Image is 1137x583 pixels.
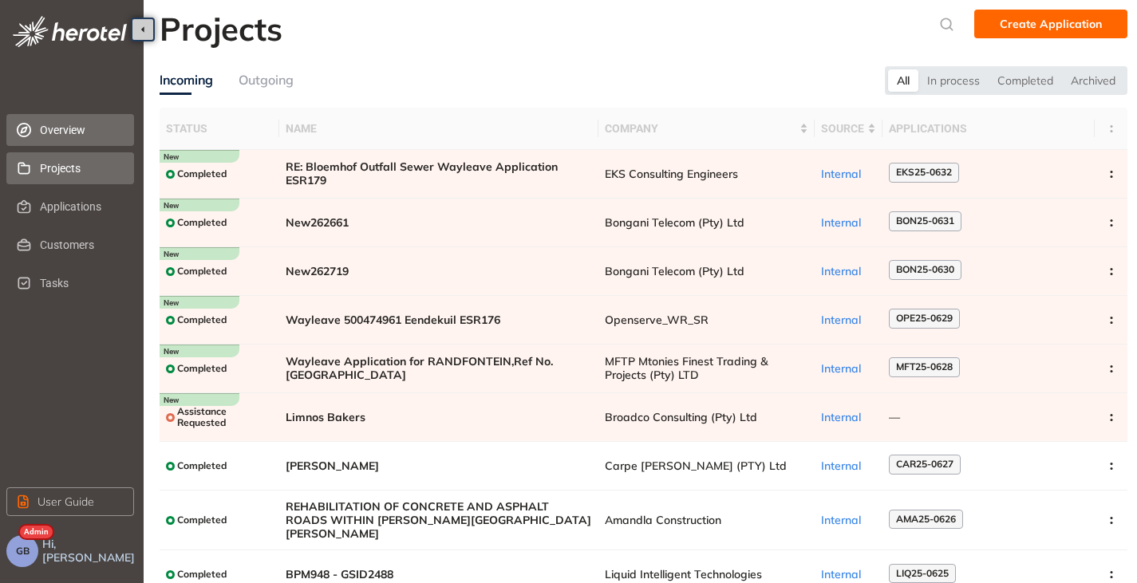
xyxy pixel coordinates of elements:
div: Internal [821,459,876,473]
div: All [888,69,918,92]
button: Create Application [974,10,1127,38]
span: New262661 [286,216,592,230]
span: REHABILITATION OF CONCRETE AND ASPHALT ROADS WITHIN [PERSON_NAME][GEOGRAPHIC_DATA][PERSON_NAME] [286,500,592,540]
span: Overview [40,114,121,146]
div: Internal [821,265,876,278]
span: — [889,411,900,424]
button: User Guide [6,487,134,516]
div: Internal [821,362,876,376]
span: Create Application [1000,15,1102,33]
span: CAR25-0627 [896,459,953,470]
span: MFTP Mtonies Finest Trading & Projects (Pty) LTD [605,355,808,382]
span: Completed [177,363,227,374]
span: Bongani Telecom (Pty) Ltd [605,216,808,230]
span: LIQ25-0625 [896,568,949,579]
div: Internal [821,411,876,424]
span: Applications [40,191,121,223]
img: logo [13,16,127,47]
span: Limnos Bakers [286,411,592,424]
div: Incoming [160,70,213,90]
div: Archived [1062,69,1124,92]
span: Amandla Construction [605,514,808,527]
span: Tasks [40,267,121,299]
span: Completed [177,217,227,228]
span: EKS25-0632 [896,167,952,178]
span: Bongani Telecom (Pty) Ltd [605,265,808,278]
span: New262719 [286,265,592,278]
span: Company [605,120,796,137]
span: Openserve_WR_SR [605,313,808,327]
span: User Guide [38,493,94,510]
span: GB [16,546,30,557]
span: Hi, [PERSON_NAME] [42,538,137,565]
div: Internal [821,514,876,527]
span: Broadco Consulting (Pty) Ltd [605,411,808,424]
span: Completed [177,314,227,325]
th: Source [815,108,882,150]
span: Completed [177,266,227,277]
span: OPE25-0629 [896,313,953,324]
div: Internal [821,167,876,181]
span: Completed [177,168,227,179]
span: Projects [40,152,121,184]
span: Customers [40,229,121,261]
button: GB [6,535,38,567]
span: [PERSON_NAME] [286,459,592,473]
span: Completed [177,569,227,580]
span: Wayleave 500474961 Eendekuil ESR176 [286,313,592,327]
div: Internal [821,568,876,581]
th: Status [160,108,279,150]
span: MFT25-0628 [896,361,953,372]
span: AMA25-0626 [896,514,956,525]
div: Internal [821,216,876,230]
th: Applications [882,108,1095,150]
span: BON25-0631 [896,215,954,227]
h2: Projects [160,10,282,48]
div: Outgoing [239,70,294,90]
th: Name [279,108,598,150]
span: BPM948 - GSID2488 [286,568,592,581]
div: Internal [821,313,876,327]
span: EKS Consulting Engineers [605,167,808,181]
span: Completed [177,460,227,471]
span: BON25-0630 [896,264,954,275]
span: RE: Bloemhof Outfall Sewer Wayleave Application ESR179 [286,160,592,187]
span: Wayleave Application for RANDFONTEIN,Ref No. [GEOGRAPHIC_DATA] [286,355,592,382]
span: Carpe [PERSON_NAME] (PTY) Ltd [605,459,808,473]
div: Completed [989,69,1062,92]
span: Completed [177,514,227,526]
span: Liquid Intelligent Technologies [605,568,808,581]
span: Assistance Requested [177,406,273,429]
th: Company [598,108,815,150]
div: In process [918,69,989,92]
span: Source [821,120,864,137]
